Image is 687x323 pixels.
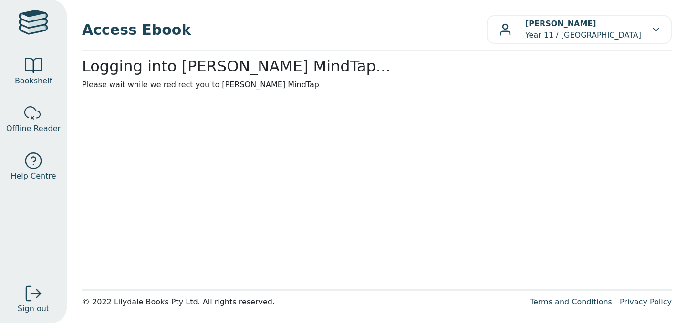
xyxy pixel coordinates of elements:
p: Year 11 / [GEOGRAPHIC_DATA] [525,18,641,41]
span: Access Ebook [82,19,487,40]
b: [PERSON_NAME] [525,19,596,28]
a: Privacy Policy [620,297,672,306]
a: Terms and Conditions [530,297,612,306]
button: [PERSON_NAME]Year 11 / [GEOGRAPHIC_DATA] [487,15,672,44]
span: Help Centre [10,171,56,182]
span: Sign out [18,303,49,314]
p: Please wait while we redirect you to [PERSON_NAME] MindTap [82,79,672,91]
span: Offline Reader [6,123,61,134]
span: Bookshelf [15,75,52,87]
div: © 2022 Lilydale Books Pty Ltd. All rights reserved. [82,296,522,308]
h2: Logging into [PERSON_NAME] MindTap... [82,57,672,75]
